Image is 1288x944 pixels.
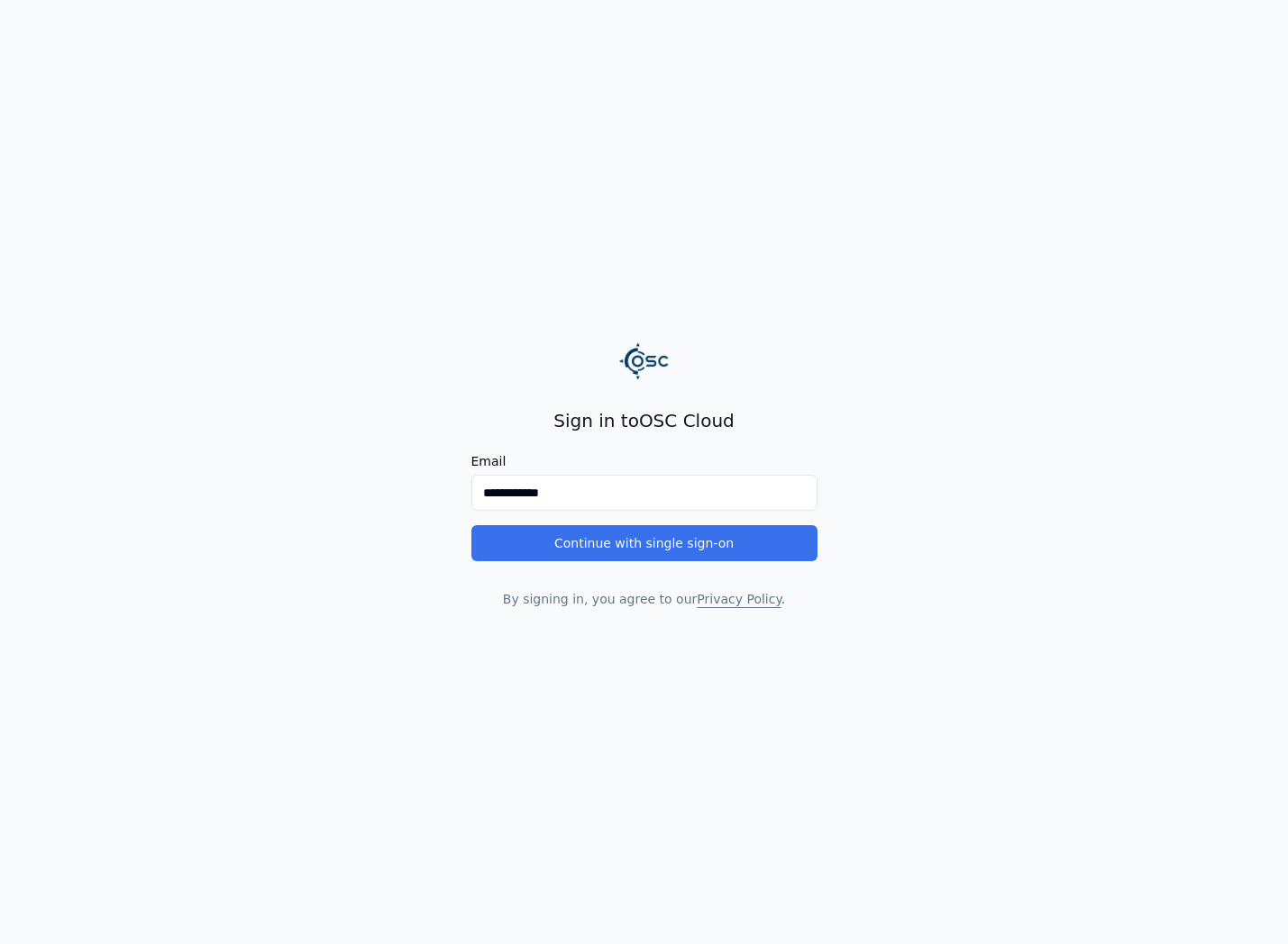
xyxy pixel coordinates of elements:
button: Continue with single sign-on [471,525,818,561]
h2: Sign in to OSC Cloud [471,408,818,433]
label: Email [471,455,818,467]
p: By signing in, you agree to our . [471,590,818,608]
img: Logo [619,336,670,386]
a: Privacy Policy [697,592,781,606]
